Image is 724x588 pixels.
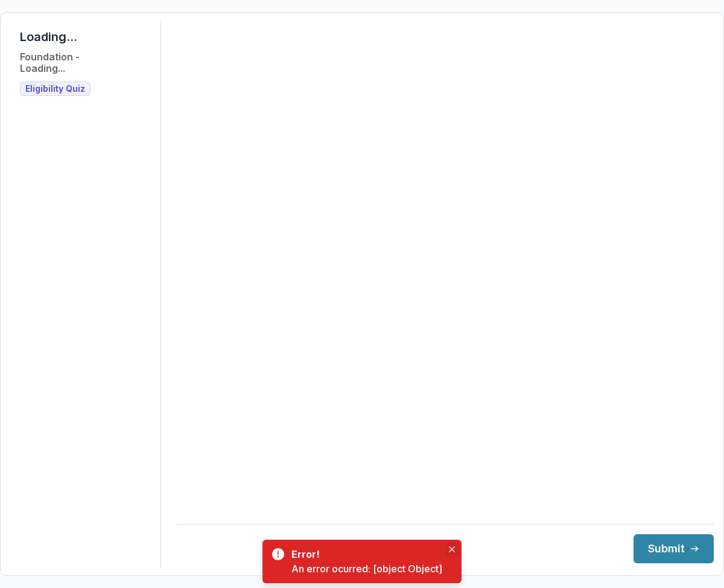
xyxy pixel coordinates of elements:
[25,84,85,94] span: Eligibility Quiz
[291,561,442,576] div: An error ocurred: [object Object]
[291,547,437,561] div: Error!
[20,51,80,74] h2: Foundation - Loading...
[634,534,714,563] button: Submit
[445,542,459,557] button: Close
[20,30,77,44] h1: Loading...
